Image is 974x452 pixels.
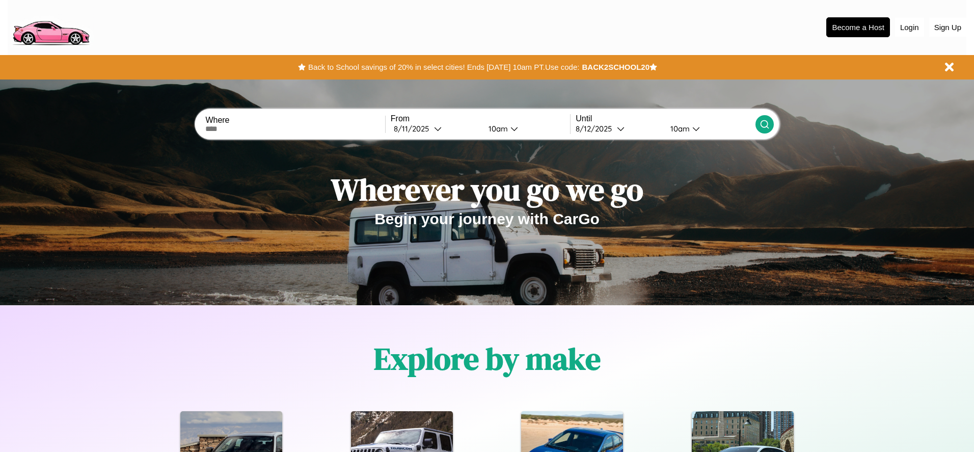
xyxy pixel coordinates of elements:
button: Sign Up [929,18,966,37]
label: Where [205,116,385,125]
div: 8 / 12 / 2025 [576,124,617,134]
b: BACK2SCHOOL20 [582,63,650,71]
div: 10am [483,124,510,134]
div: 8 / 11 / 2025 [394,124,434,134]
button: Back to School savings of 20% in select cities! Ends [DATE] 10am PT.Use code: [306,60,582,74]
button: 10am [480,123,570,134]
button: Login [895,18,924,37]
img: logo [8,5,94,48]
button: 8/11/2025 [391,123,480,134]
h1: Explore by make [374,338,601,380]
button: Become a Host [826,17,890,37]
label: Until [576,114,755,123]
button: 10am [662,123,755,134]
label: From [391,114,570,123]
div: 10am [665,124,692,134]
